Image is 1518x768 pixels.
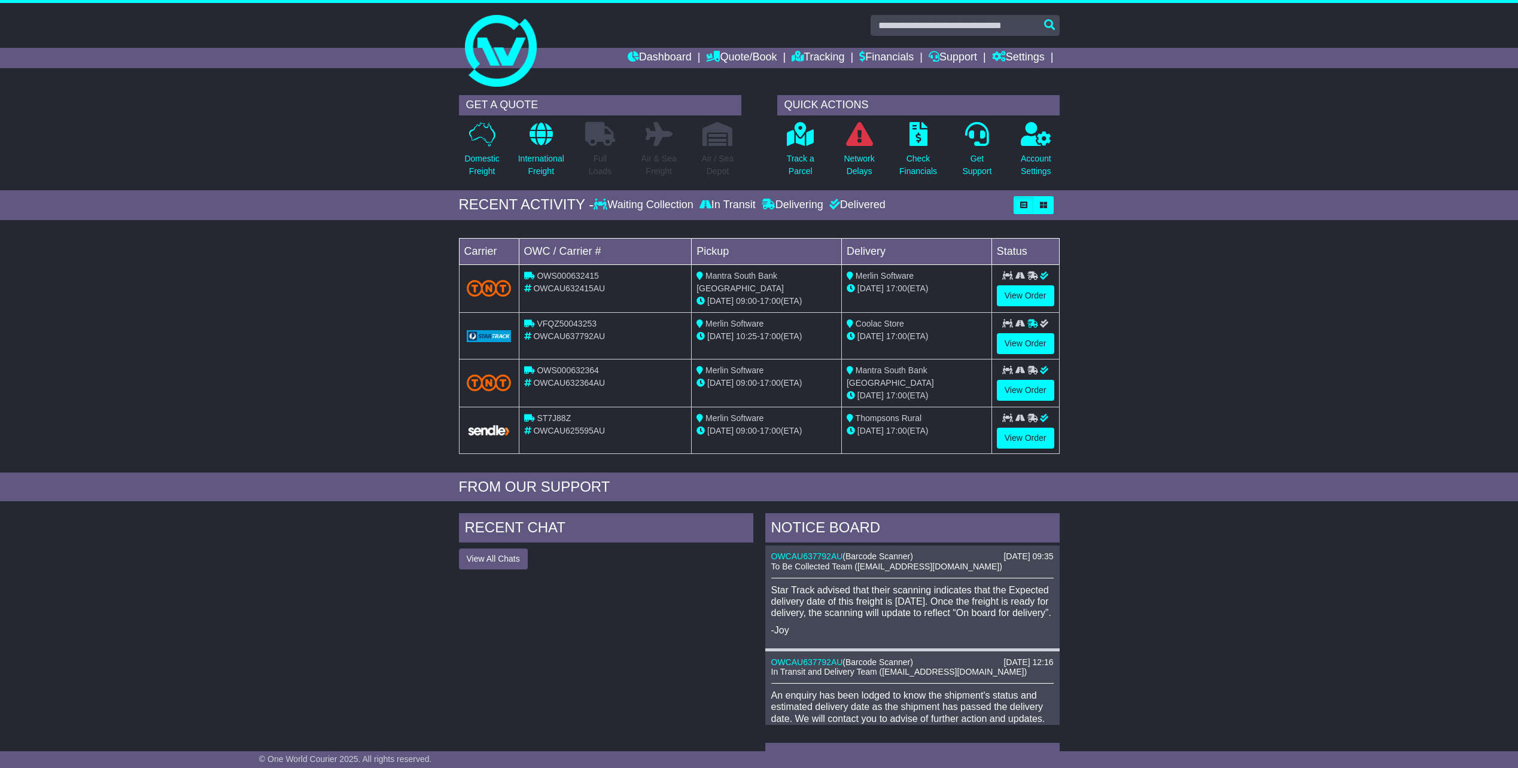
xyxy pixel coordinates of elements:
span: OWCAU632415AU [533,284,605,293]
span: Coolac Store [856,319,904,328]
p: Track a Parcel [787,153,814,178]
a: InternationalFreight [518,121,565,184]
p: Get Support [962,153,991,178]
span: [DATE] [857,331,884,341]
div: Delivered [826,199,886,212]
span: VFQZ50043253 [537,319,597,328]
a: Financials [859,48,914,68]
span: [DATE] [857,391,884,400]
p: Check Financials [899,153,937,178]
span: [DATE] [857,426,884,435]
p: -Joy [771,624,1054,636]
div: (ETA) [847,389,987,402]
a: Tracking [792,48,844,68]
p: An enquiry has been lodged to know the shipment's status and estimated delivery date as the shipm... [771,690,1054,724]
span: [DATE] [707,331,734,341]
img: GetCarrierServiceLogo [467,424,512,437]
div: Delivering [759,199,826,212]
a: Quote/Book [706,48,777,68]
span: Merlin Software [705,413,763,423]
div: (ETA) [847,425,987,437]
td: Pickup [692,238,842,264]
div: - (ETA) [696,377,836,389]
span: 17:00 [760,426,781,435]
a: View Order [997,333,1054,354]
span: 09:00 [736,378,757,388]
span: 17:00 [886,426,907,435]
span: 10:25 [736,331,757,341]
a: NetworkDelays [843,121,875,184]
span: OWCAU632364AU [533,378,605,388]
div: - (ETA) [696,295,836,307]
span: Merlin Software [856,271,914,281]
p: Full Loads [585,153,615,178]
a: Dashboard [628,48,692,68]
span: © One World Courier 2025. All rights reserved. [259,754,432,764]
div: (ETA) [847,282,987,295]
div: ( ) [771,657,1054,668]
span: OWS000632415 [537,271,599,281]
span: Merlin Software [705,365,763,375]
img: GetCarrierServiceLogo [467,330,512,342]
span: Mantra South Bank [GEOGRAPHIC_DATA] [847,365,934,388]
div: - (ETA) [696,425,836,437]
div: In Transit [696,199,759,212]
div: RECENT CHAT [459,513,753,545]
a: Track aParcel [786,121,815,184]
p: Star Track advised that their scanning indicates that the Expected delivery date of this freight ... [771,584,1054,619]
td: Delivery [841,238,991,264]
a: CheckFinancials [899,121,938,184]
span: 09:00 [736,296,757,306]
span: 17:00 [760,331,781,341]
span: Merlin Software [705,319,763,328]
div: [DATE] 12:16 [1003,657,1053,668]
span: [DATE] [707,426,734,435]
span: In Transit and Delivery Team ([EMAIL_ADDRESS][DOMAIN_NAME]) [771,667,1027,676]
span: ST7J88Z [537,413,571,423]
span: 09:00 [736,426,757,435]
span: [DATE] [857,284,884,293]
button: View All Chats [459,548,528,569]
a: View Order [997,428,1054,449]
span: OWS000632364 [537,365,599,375]
span: 17:00 [886,391,907,400]
span: OWCAU637792AU [533,331,605,341]
div: QUICK ACTIONS [777,95,1060,115]
div: Waiting Collection [594,199,696,212]
td: Carrier [459,238,519,264]
p: Air & Sea Freight [641,153,677,178]
div: GET A QUOTE [459,95,741,115]
p: Domestic Freight [464,153,499,178]
a: View Order [997,380,1054,401]
a: OWCAU637792AU [771,657,843,667]
span: Thompsons Rural [856,413,922,423]
td: Status [991,238,1059,264]
span: Barcode Scanner [845,551,910,561]
p: International Freight [518,153,564,178]
div: FROM OUR SUPPORT [459,479,1060,496]
span: OWCAU625595AU [533,426,605,435]
div: ( ) [771,551,1054,562]
div: NOTICE BOARD [765,513,1060,545]
span: 17:00 [886,284,907,293]
span: 17:00 [760,296,781,306]
a: DomesticFreight [464,121,500,184]
div: [DATE] 09:35 [1003,551,1053,562]
img: TNT_Domestic.png [467,280,512,296]
span: [DATE] [707,378,734,388]
td: OWC / Carrier # [519,238,692,264]
span: 17:00 [760,378,781,388]
span: 17:00 [886,331,907,341]
a: OWCAU637792AU [771,551,843,561]
a: Settings [992,48,1045,68]
p: Account Settings [1021,153,1051,178]
div: (ETA) [847,330,987,343]
img: TNT_Domestic.png [467,374,512,391]
span: Mantra South Bank [GEOGRAPHIC_DATA] [696,271,784,293]
span: Barcode Scanner [845,657,910,667]
p: Network Delays [844,153,874,178]
a: AccountSettings [1020,121,1052,184]
span: To Be Collected Team ([EMAIL_ADDRESS][DOMAIN_NAME]) [771,562,1002,571]
a: View Order [997,285,1054,306]
span: [DATE] [707,296,734,306]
